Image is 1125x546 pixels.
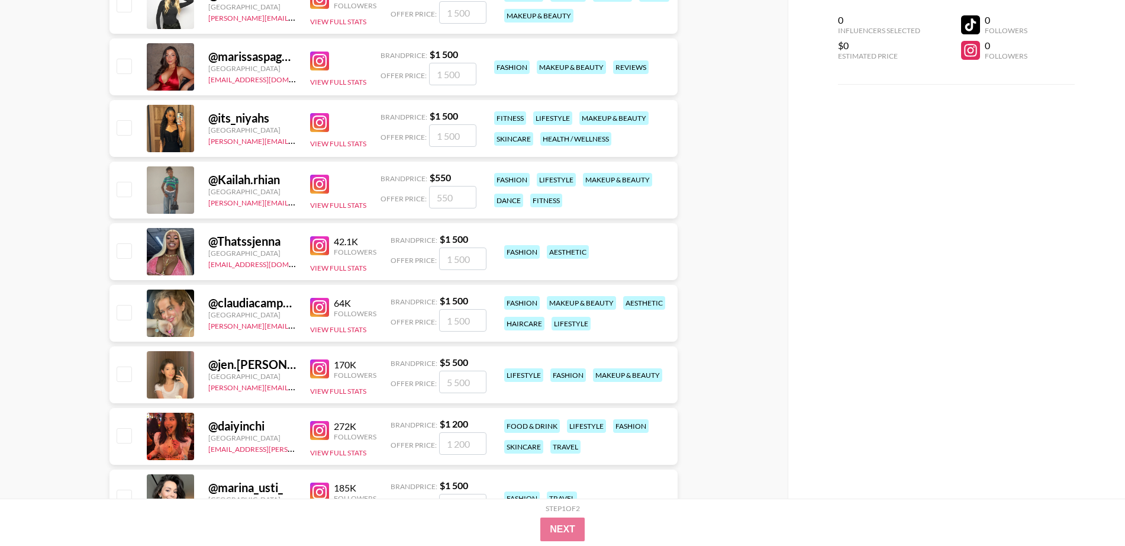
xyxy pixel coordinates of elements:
[440,480,468,491] strong: $ 1 500
[429,124,476,147] input: 1 500
[537,60,606,74] div: makeup & beauty
[208,480,296,495] div: @ marina_usti_
[838,14,920,26] div: 0
[985,26,1027,35] div: Followers
[504,9,573,23] div: makeup & beauty
[391,441,437,449] span: Offer Price:
[310,421,329,440] img: Instagram
[439,1,486,24] input: 1 500
[838,52,920,60] div: Estimated Price
[623,296,665,310] div: aesthetic
[208,73,327,84] a: [EMAIL_ADDRESS][DOMAIN_NAME]
[334,420,376,432] div: 272K
[208,134,383,146] a: [PERSON_NAME][EMAIL_ADDRESS][DOMAIN_NAME]
[208,419,296,433] div: @ daiyinchi
[334,1,376,10] div: Followers
[381,133,427,142] span: Offer Price:
[310,52,329,70] img: Instagram
[439,248,486,270] input: 1 500
[567,419,606,433] div: lifestyle
[208,49,296,64] div: @ marissaspagnoli
[310,298,329,317] img: Instagram
[310,359,329,378] img: Instagram
[504,245,540,259] div: fashion
[838,26,920,35] div: Influencers Selected
[310,264,366,272] button: View Full Stats
[310,387,366,396] button: View Full Stats
[310,448,366,457] button: View Full Stats
[208,126,296,134] div: [GEOGRAPHIC_DATA]
[381,71,427,80] span: Offer Price:
[208,310,296,319] div: [GEOGRAPHIC_DATA]
[439,309,486,332] input: 1 500
[381,113,427,121] span: Brand Price:
[310,175,329,194] img: Instagram
[429,63,476,85] input: 1 500
[429,186,476,208] input: 550
[208,433,296,442] div: [GEOGRAPHIC_DATA]
[310,483,329,502] img: Instagram
[208,11,383,23] a: [PERSON_NAME][EMAIL_ADDRESS][DOMAIN_NAME]
[494,132,533,146] div: skincare
[547,245,589,259] div: aesthetic
[310,236,329,255] img: Instagram
[504,317,544,330] div: haircare
[430,49,458,60] strong: $ 1 500
[208,495,296,504] div: [GEOGRAPHIC_DATA]
[391,317,437,326] span: Offer Price:
[547,296,616,310] div: makeup & beauty
[310,201,366,210] button: View Full Stats
[208,442,383,454] a: [EMAIL_ADDRESS][PERSON_NAME][DOMAIN_NAME]
[593,368,662,382] div: makeup & beauty
[208,111,296,126] div: @ its_niyahs
[391,379,437,388] span: Offer Price:
[494,111,526,125] div: fitness
[310,139,366,148] button: View Full Stats
[208,258,327,269] a: [EMAIL_ADDRESS][DOMAIN_NAME]
[547,492,577,505] div: travel
[494,173,530,187] div: fashion
[391,297,437,306] span: Brand Price:
[430,110,458,121] strong: $ 1 500
[391,420,437,429] span: Brand Price:
[208,172,296,187] div: @ Kailah.rhian
[208,64,296,73] div: [GEOGRAPHIC_DATA]
[439,494,486,516] input: 1 500
[440,295,468,306] strong: $ 1 500
[613,419,649,433] div: fashion
[546,504,580,513] div: Step 1 of 2
[208,381,383,392] a: [PERSON_NAME][EMAIL_ADDRESS][DOMAIN_NAME]
[985,14,1027,26] div: 0
[310,325,366,334] button: View Full Stats
[494,60,530,74] div: fashion
[504,296,540,310] div: fashion
[504,419,560,433] div: food & drink
[208,196,440,207] a: [PERSON_NAME][EMAIL_ADDRESS][PERSON_NAME][DOMAIN_NAME]
[504,440,543,454] div: skincare
[391,359,437,368] span: Brand Price:
[583,173,652,187] div: makeup & beauty
[439,371,486,393] input: 5 500
[334,248,376,256] div: Followers
[208,372,296,381] div: [GEOGRAPHIC_DATA]
[504,368,543,382] div: lifestyle
[334,236,376,248] div: 42.1K
[540,518,585,541] button: Next
[208,234,296,249] div: @ Thatssjenna
[310,17,366,26] button: View Full Stats
[334,309,376,318] div: Followers
[985,52,1027,60] div: Followers
[208,249,296,258] div: [GEOGRAPHIC_DATA]
[391,9,437,18] span: Offer Price:
[208,357,296,372] div: @ jen.[PERSON_NAME]
[430,172,451,183] strong: $ 550
[494,194,523,207] div: dance
[504,492,540,505] div: fashion
[391,256,437,265] span: Offer Price:
[533,111,572,125] div: lifestyle
[391,482,437,491] span: Brand Price:
[208,2,296,11] div: [GEOGRAPHIC_DATA]
[537,173,576,187] div: lifestyle
[552,317,591,330] div: lifestyle
[439,432,486,455] input: 1 200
